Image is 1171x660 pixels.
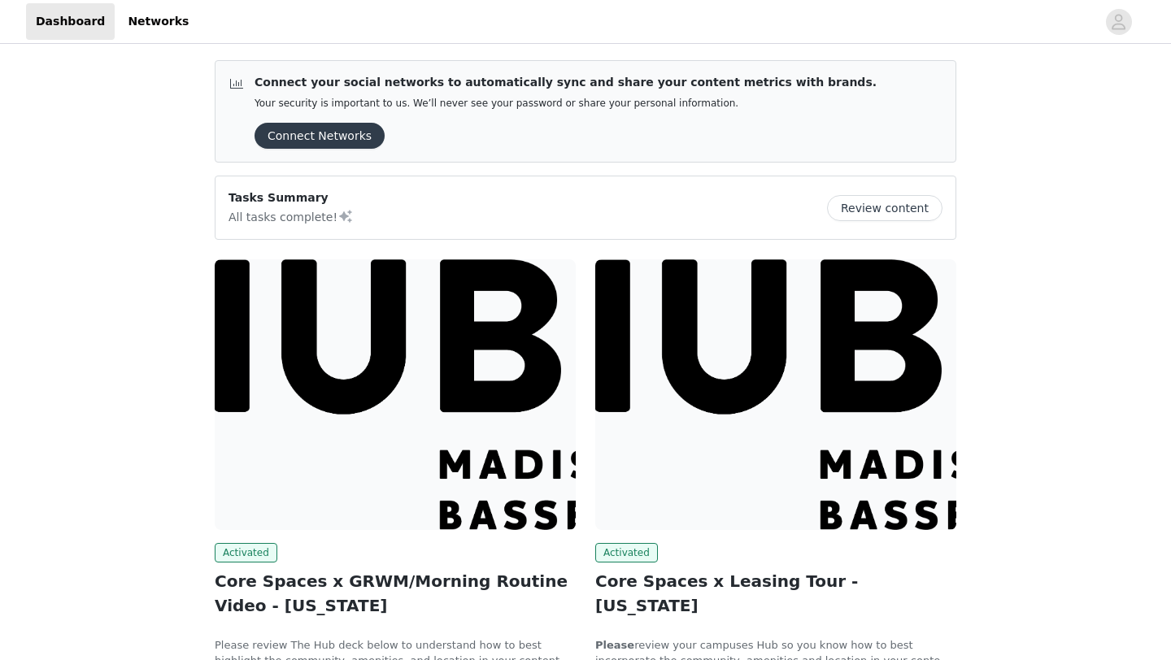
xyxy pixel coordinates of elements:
p: Connect your social networks to automatically sync and share your content metrics with brands. [255,74,877,91]
a: Networks [118,3,198,40]
h2: Core Spaces x Leasing Tour - [US_STATE] [595,569,956,618]
p: Your security is important to us. We’ll never see your password or share your personal information. [255,98,877,110]
h2: Core Spaces x GRWM/Morning Routine Video - [US_STATE] [215,569,576,618]
p: All tasks complete! [229,206,354,226]
strong: Please [595,639,634,651]
div: avatar [1111,9,1126,35]
button: Connect Networks [255,123,385,149]
span: Activated [215,543,277,562]
button: Review content [827,195,942,221]
a: Dashboard [26,3,115,40]
span: Activated [595,543,658,562]
p: Tasks Summary [229,189,354,206]
img: All Roads Travel [595,259,956,530]
img: All Roads Travel [215,259,576,530]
